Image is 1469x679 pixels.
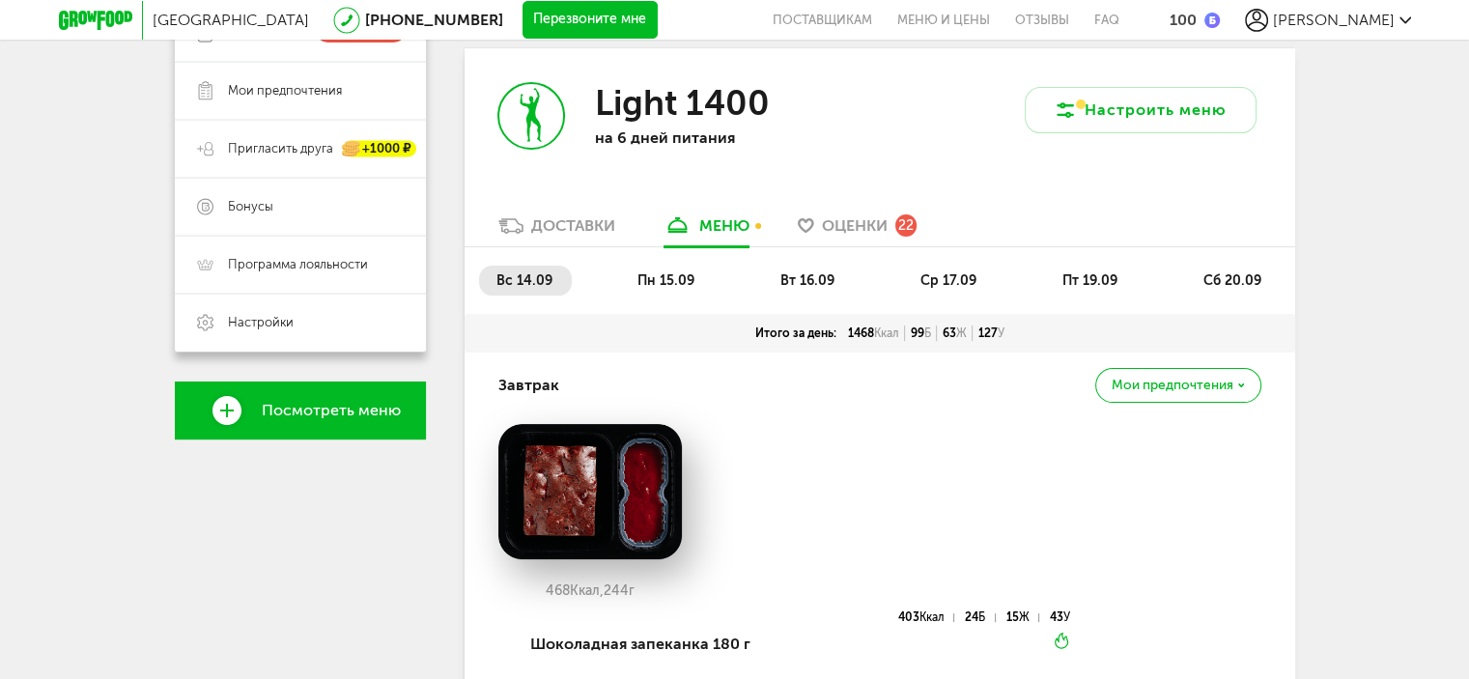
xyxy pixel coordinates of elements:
[978,610,985,624] span: Б
[905,325,937,341] div: 99
[788,215,926,246] a: Оценки 22
[1019,610,1030,624] span: Ж
[228,198,273,215] span: Бонусы
[1062,272,1117,289] span: пт 19.09
[924,326,931,340] span: Б
[780,272,834,289] span: вт 16.09
[965,613,995,622] div: 24
[973,325,1010,341] div: 127
[498,367,559,404] h4: Завтрак
[822,216,888,235] span: Оценки
[175,382,426,439] a: Посмотреть меню
[498,424,682,559] img: big_F601vpJp5Wf4Dgz5.png
[654,215,759,246] a: меню
[531,216,615,235] div: Доставки
[1063,610,1070,624] span: У
[523,1,658,40] button: Перезвоните мне
[496,272,552,289] span: вс 14.09
[153,11,309,29] span: [GEOGRAPHIC_DATA]
[895,214,917,236] div: 22
[262,402,401,419] span: Посмотреть меню
[1202,272,1260,289] span: сб 20.09
[699,216,749,235] div: меню
[998,326,1004,340] span: У
[1112,379,1233,392] span: Мои предпочтения
[749,325,842,341] div: Итого за день:
[498,583,682,599] div: 468 244
[898,613,954,622] div: 403
[920,272,976,289] span: ср 17.09
[1050,613,1070,622] div: 43
[1273,11,1395,29] span: [PERSON_NAME]
[1025,87,1257,133] button: Настроить меню
[1204,13,1220,28] img: bonus_b.cdccf46.png
[228,82,342,99] span: Мои предпочтения
[842,325,905,341] div: 1468
[530,611,798,677] div: Шоколадная запеканка 180 г
[175,178,426,236] a: Бонусы
[175,62,426,120] a: Мои предпочтения
[637,272,694,289] span: пн 15.09
[343,141,416,157] div: +1000 ₽
[175,236,426,294] a: Программа лояльности
[1170,11,1197,29] div: 100
[594,128,845,147] p: на 6 дней питания
[874,326,899,340] span: Ккал
[1006,613,1039,622] div: 15
[228,140,333,157] span: Пригласить друга
[489,215,625,246] a: Доставки
[629,582,635,599] span: г
[175,120,426,178] a: Пригласить друга +1000 ₽
[956,326,967,340] span: Ж
[570,582,604,599] span: Ккал,
[175,294,426,352] a: Настройки
[228,256,368,273] span: Программа лояльности
[228,314,294,331] span: Настройки
[919,610,945,624] span: Ккал
[594,82,769,124] h3: Light 1400
[937,325,973,341] div: 63
[365,11,503,29] a: [PHONE_NUMBER]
